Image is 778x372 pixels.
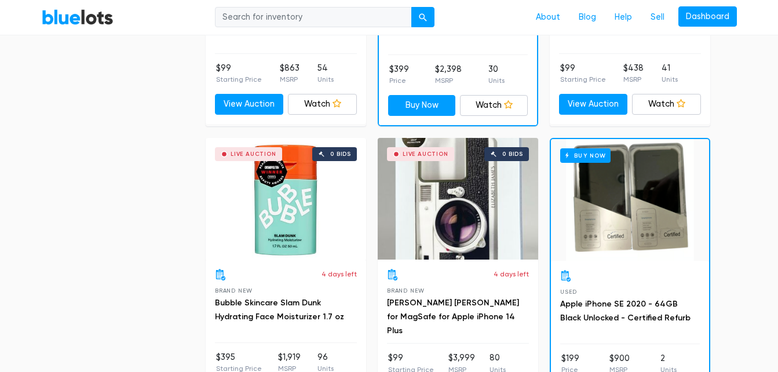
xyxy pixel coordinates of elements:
[662,74,678,85] p: Units
[280,74,299,85] p: MSRP
[389,75,409,86] p: Price
[42,9,114,25] a: BlueLots
[389,63,409,86] li: $399
[388,95,456,116] a: Buy Now
[560,148,611,163] h6: Buy Now
[488,63,505,86] li: 30
[560,299,691,323] a: Apple iPhone SE 2020 - 64GB Black Unlocked - Certified Refurb
[387,287,425,294] span: Brand New
[560,289,577,295] span: Used
[641,6,674,28] a: Sell
[502,151,523,157] div: 0 bids
[623,62,644,85] li: $438
[322,269,357,279] p: 4 days left
[623,74,644,85] p: MSRP
[569,6,605,28] a: Blog
[280,62,299,85] li: $863
[605,6,641,28] a: Help
[494,269,529,279] p: 4 days left
[678,6,737,27] a: Dashboard
[435,75,462,86] p: MSRP
[215,7,412,28] input: Search for inventory
[460,95,528,116] a: Watch
[403,151,448,157] div: Live Auction
[435,63,462,86] li: $2,398
[215,298,344,322] a: Bubble Skincare Slam Dunk Hydrating Face Moisturizer 1.7 oz
[488,75,505,86] p: Units
[317,74,334,85] p: Units
[632,94,701,115] a: Watch
[288,94,357,115] a: Watch
[206,138,366,260] a: Live Auction 0 bids
[527,6,569,28] a: About
[330,151,351,157] div: 0 bids
[216,62,262,85] li: $99
[560,74,606,85] p: Starting Price
[231,151,276,157] div: Live Auction
[662,62,678,85] li: 41
[560,62,606,85] li: $99
[216,74,262,85] p: Starting Price
[387,298,519,335] a: [PERSON_NAME] [PERSON_NAME] for MagSafe for Apple iPhone 14 Plus
[551,139,709,261] a: Buy Now
[317,62,334,85] li: 54
[378,138,538,260] a: Live Auction 0 bids
[215,94,284,115] a: View Auction
[559,94,628,115] a: View Auction
[215,287,253,294] span: Brand New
